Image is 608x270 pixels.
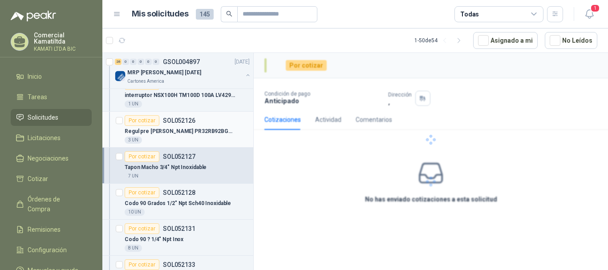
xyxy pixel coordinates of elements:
[11,11,56,21] img: Logo peakr
[163,59,200,65] p: GSOL004897
[11,170,92,187] a: Cotizar
[28,225,61,234] span: Remisiones
[28,133,61,143] span: Licitaciones
[125,151,159,162] div: Por cotizar
[130,59,137,65] div: 0
[125,127,235,136] p: Regul pre [PERSON_NAME] PR32RB92BGP 1/4 NPT
[132,8,189,20] h1: Mis solicitudes
[122,59,129,65] div: 0
[125,91,235,100] p: interruptor NSX100H TM100D 100A LV429670
[34,32,92,44] p: Comercial Kamatiltda
[127,78,164,85] p: Cartones America
[163,226,195,232] p: SOL052131
[115,56,251,85] a: 26 0 0 0 0 0 GSOL004897[DATE] Company LogoMRP [PERSON_NAME] [DATE]Cartones America
[145,59,152,65] div: 0
[153,59,159,65] div: 0
[11,150,92,167] a: Negociaciones
[102,76,253,112] a: Por cotizarSOL052123interruptor NSX100H TM100D 100A LV4296701 UN
[28,72,42,81] span: Inicio
[125,199,231,208] p: Codo 90 Grados 1/2" Npt Sch40 Inoxidable
[28,113,58,122] span: Solicitudes
[11,109,92,126] a: Solicitudes
[235,58,250,66] p: [DATE]
[125,137,142,144] div: 3 UN
[28,174,48,184] span: Cotizar
[125,223,159,234] div: Por cotizar
[28,194,83,214] span: Órdenes de Compra
[125,235,183,244] p: Codo 90 ? 1/4" Npt Inox
[581,6,597,22] button: 1
[11,242,92,258] a: Configuración
[163,262,195,268] p: SOL052133
[125,187,159,198] div: Por cotizar
[28,92,47,102] span: Tareas
[125,209,145,216] div: 10 UN
[115,71,126,81] img: Company Logo
[11,191,92,218] a: Órdenes de Compra
[545,32,597,49] button: No Leídos
[102,148,253,184] a: Por cotizarSOL052127Tapon Macho 3/4" Npt Inoxidable7 UN
[125,245,142,252] div: 8 UN
[102,184,253,220] a: Por cotizarSOL052128Codo 90 Grados 1/2" Npt Sch40 Inoxidable10 UN
[196,9,214,20] span: 145
[125,115,159,126] div: Por cotizar
[28,153,69,163] span: Negociaciones
[11,129,92,146] a: Licitaciones
[125,259,159,270] div: Por cotizar
[138,59,144,65] div: 0
[11,68,92,85] a: Inicio
[11,221,92,238] a: Remisiones
[125,163,207,172] p: Tapon Macho 3/4" Npt Inoxidable
[28,245,67,255] span: Configuración
[127,69,201,77] p: MRP [PERSON_NAME] [DATE]
[11,89,92,105] a: Tareas
[115,59,122,65] div: 26
[590,4,600,12] span: 1
[414,33,466,48] div: 1 - 50 de 54
[102,220,253,256] a: Por cotizarSOL052131Codo 90 ? 1/4" Npt Inox8 UN
[226,11,232,17] span: search
[34,46,92,52] p: KAMATI LTDA BIC
[163,153,195,160] p: SOL052127
[125,173,142,180] div: 7 UN
[102,112,253,148] a: Por cotizarSOL052126Regul pre [PERSON_NAME] PR32RB92BGP 1/4 NPT3 UN
[125,101,142,108] div: 1 UN
[163,117,195,124] p: SOL052126
[473,32,538,49] button: Asignado a mi
[163,189,195,196] p: SOL052128
[460,9,479,19] div: Todas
